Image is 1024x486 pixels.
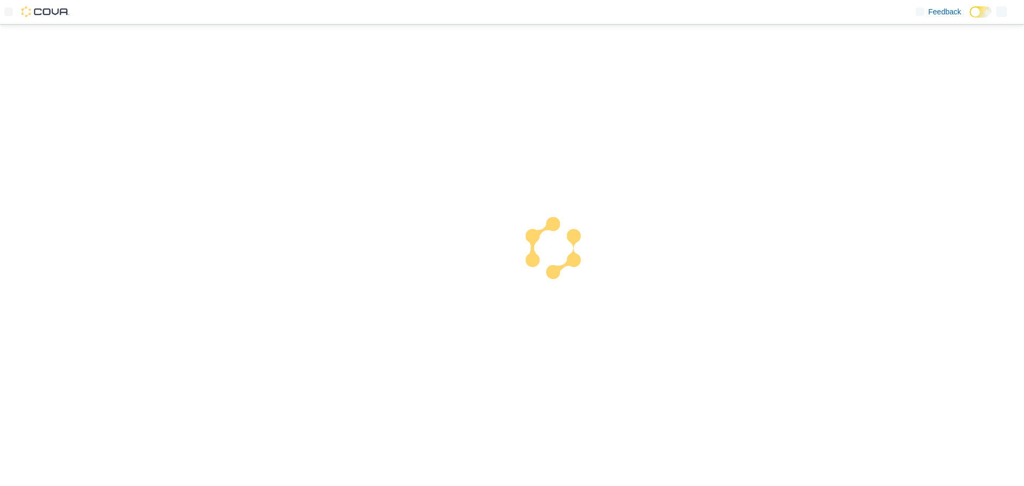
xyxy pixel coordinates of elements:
[512,209,592,289] img: cova-loader
[21,6,69,17] img: Cova
[970,6,992,18] input: Dark Mode
[929,6,961,17] span: Feedback
[911,1,965,22] a: Feedback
